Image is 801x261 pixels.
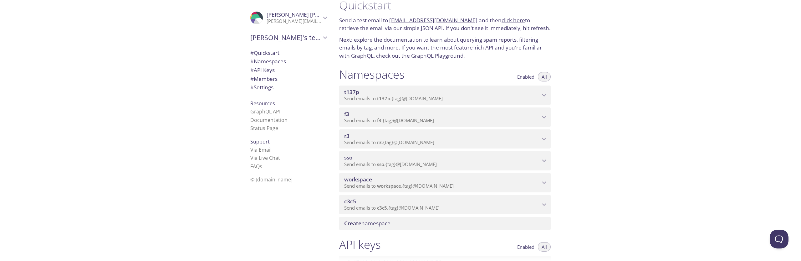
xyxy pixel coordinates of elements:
[339,16,551,32] p: Send a test email to and then to retrieve the email via our simple JSON API. If you don't see it ...
[538,72,551,81] button: All
[250,146,272,153] a: Via Email
[339,173,551,192] div: workspace namespace
[245,49,332,57] div: Quickstart
[339,238,381,252] h1: API keys
[245,29,332,46] div: Malcolm's team
[513,72,538,81] button: Enabled
[250,58,254,65] span: #
[377,183,401,189] span: workspace
[250,125,278,132] a: Status Page
[377,161,384,167] span: sso
[250,75,278,82] span: Members
[339,129,551,149] div: r3 namespace
[250,84,273,91] span: Settings
[250,117,288,123] a: Documentation
[245,8,332,28] div: Gavin Hewitt
[344,110,349,117] span: f3
[384,36,422,43] a: documentation
[245,66,332,75] div: API Keys
[250,49,279,56] span: Quickstart
[502,17,525,24] a: click here
[344,205,440,211] span: Send emails to . {tag} @[DOMAIN_NAME]
[411,52,463,59] a: GraphQL Playground
[339,107,551,127] div: f3 namespace
[250,176,293,183] span: © [DOMAIN_NAME]
[250,33,321,42] span: [PERSON_NAME]'s team
[250,100,275,107] span: Resources
[250,154,280,161] a: Via Live Chat
[344,198,356,205] span: c3c5
[250,66,254,74] span: #
[344,176,372,183] span: workspace
[339,195,551,214] div: c3c5 namespace
[339,151,551,170] div: sso namespace
[377,95,390,102] span: t137p
[377,117,381,123] span: f3
[513,242,538,252] button: Enabled
[344,220,390,227] span: namespace
[245,75,332,83] div: Members
[250,75,254,82] span: #
[344,154,352,161] span: sso
[339,86,551,105] div: t137p namespace
[344,132,349,139] span: r3
[250,84,254,91] span: #
[377,205,387,211] span: c3c5
[267,11,352,18] span: [PERSON_NAME] [PERSON_NAME]
[339,217,551,230] div: Create namespace
[538,242,551,252] button: All
[250,138,270,145] span: Support
[267,18,321,24] p: [PERSON_NAME][EMAIL_ADDRESS][DOMAIN_NAME]
[344,88,359,96] span: t137p
[344,139,434,145] span: Send emails to . {tag} @[DOMAIN_NAME]
[344,117,434,123] span: Send emails to . {tag} @[DOMAIN_NAME]
[250,58,286,65] span: Namespaces
[344,95,443,102] span: Send emails to . {tag} @[DOMAIN_NAME]
[245,57,332,66] div: Namespaces
[377,139,382,145] span: r3
[245,83,332,92] div: Team Settings
[250,163,262,170] a: FAQ
[339,67,405,81] h1: Namespaces
[339,36,551,60] p: Next: explore the to learn about querying spam reports, filtering emails by tag, and more. If you...
[250,108,280,115] a: GraphQL API
[770,230,788,248] iframe: Help Scout Beacon - Open
[389,17,477,24] a: [EMAIL_ADDRESS][DOMAIN_NAME]
[260,163,262,170] span: s
[250,66,275,74] span: API Keys
[344,183,454,189] span: Send emails to . {tag} @[DOMAIN_NAME]
[250,49,254,56] span: #
[344,220,361,227] span: Create
[344,161,437,167] span: Send emails to . {tag} @[DOMAIN_NAME]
